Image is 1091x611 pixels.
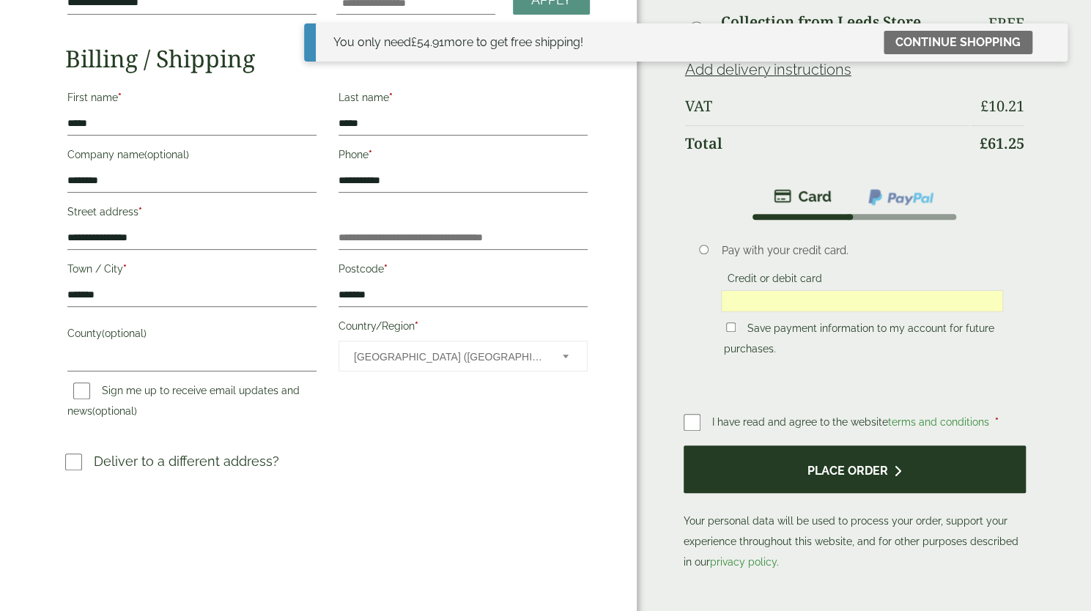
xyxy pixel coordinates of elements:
[339,87,588,112] label: Last name
[138,206,142,218] abbr: required
[94,451,279,471] p: Deliver to a different address?
[888,416,989,428] a: terms and conditions
[721,273,827,289] label: Credit or debit card
[725,295,999,308] iframe: Secure card payment input frame
[333,34,583,51] div: You only need more to get free shipping!
[339,144,588,169] label: Phone
[884,31,1032,54] a: Continue shopping
[685,125,969,161] th: Total
[988,15,1024,32] p: Free
[92,405,137,417] span: (optional)
[980,133,1024,153] bdi: 61.25
[118,92,122,103] abbr: required
[102,327,147,339] span: (optional)
[684,445,1026,572] p: Your personal data will be used to process your order, support your experience throughout this we...
[415,320,418,332] abbr: required
[867,188,935,207] img: ppcp-gateway.png
[774,188,832,205] img: stripe.png
[710,556,777,568] a: privacy policy
[411,35,444,49] span: 54.91
[67,144,317,169] label: Company name
[980,96,1024,116] bdi: 10.21
[123,263,127,275] abbr: required
[720,15,969,44] label: Collection from Leeds Store (LS27)
[339,316,588,341] label: Country/Region
[721,242,1003,259] p: Pay with your credit card.
[354,341,543,372] span: United Kingdom (UK)
[339,341,588,371] span: Country/Region
[339,259,588,284] label: Postcode
[389,92,393,103] abbr: required
[723,322,994,359] label: Save payment information to my account for future purchases.
[384,263,388,275] abbr: required
[980,96,988,116] span: £
[995,416,999,428] abbr: required
[65,45,589,73] h2: Billing / Shipping
[67,201,317,226] label: Street address
[67,259,317,284] label: Town / City
[369,149,372,160] abbr: required
[73,382,90,399] input: Sign me up to receive email updates and news(optional)
[684,445,1026,493] button: Place order
[980,133,988,153] span: £
[67,385,300,421] label: Sign me up to receive email updates and news
[67,323,317,348] label: County
[67,87,317,112] label: First name
[411,35,417,49] span: £
[685,89,969,124] th: VAT
[144,149,189,160] span: (optional)
[712,416,992,428] span: I have read and agree to the website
